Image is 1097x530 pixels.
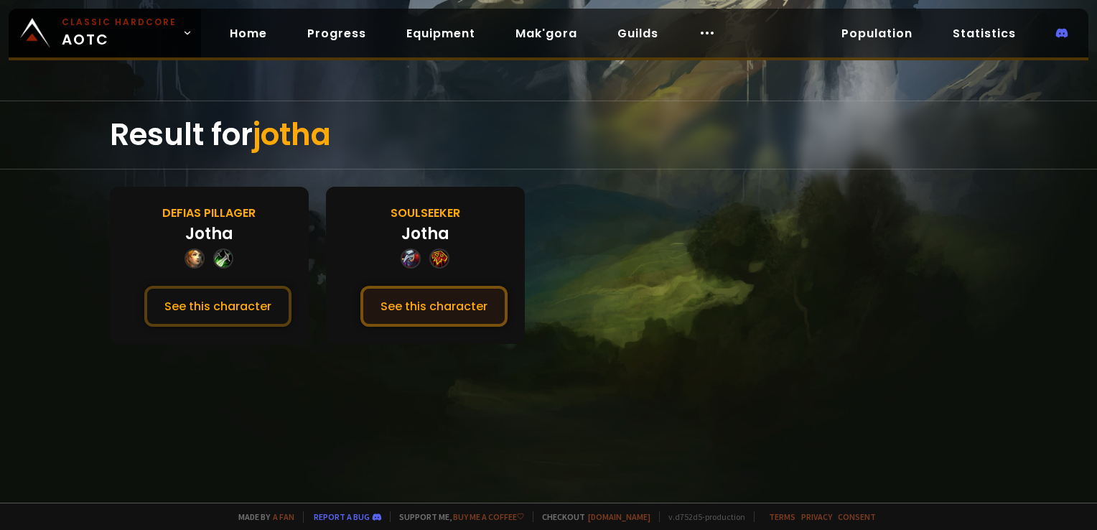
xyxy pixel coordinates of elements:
a: Population [830,19,924,48]
a: Buy me a coffee [453,511,524,522]
a: Mak'gora [504,19,589,48]
a: Report a bug [314,511,370,522]
a: Progress [296,19,378,48]
a: Consent [838,511,876,522]
a: [DOMAIN_NAME] [588,511,650,522]
a: Terms [769,511,795,522]
button: See this character [360,286,508,327]
a: Equipment [395,19,487,48]
span: jotha [253,113,331,156]
a: Classic HardcoreAOTC [9,9,201,57]
div: Jotha [185,222,233,246]
a: a fan [273,511,294,522]
span: v. d752d5 - production [659,511,745,522]
button: See this character [144,286,291,327]
a: Statistics [941,19,1027,48]
div: Jotha [401,222,449,246]
span: Checkout [533,511,650,522]
div: Defias Pillager [162,204,256,222]
span: Support me, [390,511,524,522]
small: Classic Hardcore [62,16,177,29]
div: Result for [110,101,987,169]
a: Guilds [606,19,670,48]
div: Soulseeker [391,204,460,222]
a: Home [218,19,279,48]
span: AOTC [62,16,177,50]
span: Made by [230,511,294,522]
a: Privacy [801,511,832,522]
